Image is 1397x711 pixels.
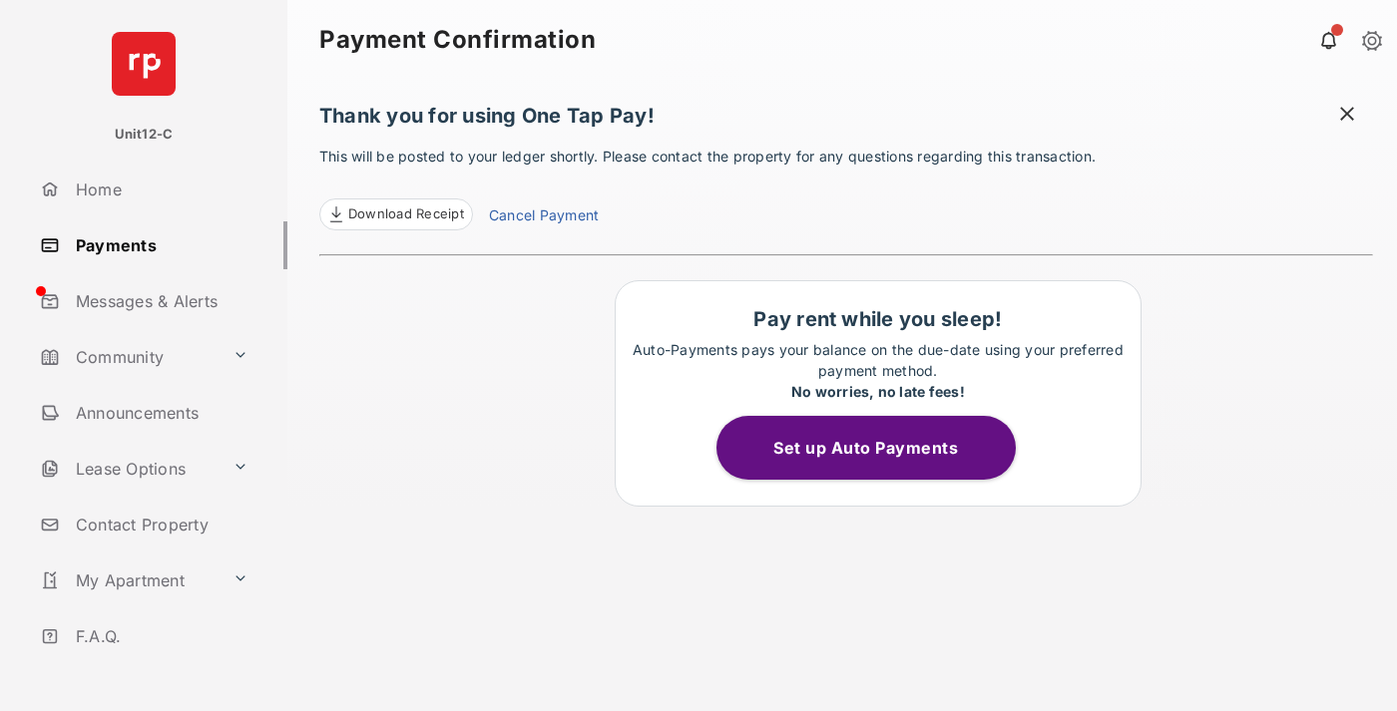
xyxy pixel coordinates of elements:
a: Download Receipt [319,198,473,230]
a: Messages & Alerts [32,277,287,325]
p: This will be posted to your ledger shortly. Please contact the property for any questions regardi... [319,146,1373,230]
h1: Pay rent while you sleep! [626,307,1131,331]
a: Home [32,166,287,213]
a: Payments [32,221,287,269]
a: Set up Auto Payments [716,438,1040,458]
a: My Apartment [32,556,225,604]
span: Download Receipt [348,204,464,224]
a: Announcements [32,389,287,437]
p: Unit12-C [115,125,174,145]
div: No worries, no late fees! [626,381,1131,402]
a: Lease Options [32,445,225,493]
a: Cancel Payment [489,204,599,230]
h1: Thank you for using One Tap Pay! [319,104,1373,138]
a: Community [32,333,225,381]
a: F.A.Q. [32,612,287,660]
img: svg+xml;base64,PHN2ZyB4bWxucz0iaHR0cDovL3d3dy53My5vcmcvMjAwMC9zdmciIHdpZHRoPSI2NCIgaGVpZ2h0PSI2NC... [112,32,176,96]
button: Set up Auto Payments [716,416,1016,480]
p: Auto-Payments pays your balance on the due-date using your preferred payment method. [626,339,1131,402]
strong: Payment Confirmation [319,28,596,52]
a: Contact Property [32,501,287,548]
